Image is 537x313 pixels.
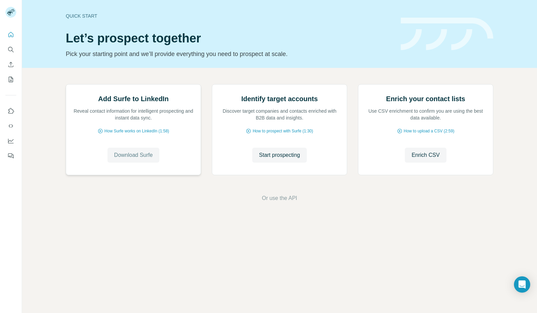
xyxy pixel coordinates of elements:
button: Enrich CSV [405,148,446,163]
img: Avatar [5,7,16,18]
h2: Identify target accounts [241,94,318,104]
button: Search [5,43,16,56]
button: Use Surfe API [5,120,16,132]
div: Quick start [66,13,393,19]
span: How to prospect with Surfe (1:30) [253,128,313,134]
button: Enrich CSV [5,58,16,71]
div: Open Intercom Messenger [514,276,530,293]
h1: Let’s prospect together [66,32,393,45]
button: Feedback [5,150,16,162]
span: Start prospecting [259,151,300,159]
h2: Enrich your contact lists [386,94,465,104]
img: banner [401,18,493,51]
span: Download Surfe [114,151,153,159]
span: Enrich CSV [412,151,440,159]
button: Quick start [5,29,16,41]
span: How Surfe works on LinkedIn (1:58) [104,128,169,134]
button: My lists [5,73,16,86]
h2: Add Surfe to LinkedIn [98,94,169,104]
button: Download Surfe [107,148,160,163]
p: Discover target companies and contacts enriched with B2B data and insights. [219,108,340,121]
button: Or use the API [262,194,297,202]
p: Pick your starting point and we’ll provide everything you need to prospect at scale. [66,49,393,59]
button: Use Surfe on LinkedIn [5,105,16,117]
button: Start prospecting [252,148,307,163]
p: Use CSV enrichment to confirm you are using the best data available. [365,108,486,121]
span: How to upload a CSV (2:59) [404,128,454,134]
p: Reveal contact information for intelligent prospecting and instant data sync. [73,108,194,121]
button: Dashboard [5,135,16,147]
